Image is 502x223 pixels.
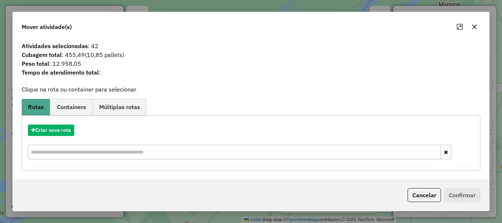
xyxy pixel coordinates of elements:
[17,42,485,50] span: : 42
[22,22,72,31] span: Mover atividade(s)
[22,69,99,76] strong: Tempo de atendimento total
[454,21,466,33] button: Maximize
[28,104,44,110] span: Rotas
[17,59,485,68] span: : 12.958,05
[22,42,88,50] strong: Atividades selecionadas
[85,51,124,58] span: (10,85 pallets)
[22,60,49,67] strong: Peso total
[17,68,485,77] span: :
[57,104,86,110] span: Containers
[22,51,62,58] strong: Cubagem total
[17,50,485,59] span: : 455,49
[22,85,136,94] label: Clique na rota ou container para selecionar
[408,188,441,202] button: Cancelar
[99,104,140,110] span: Múltiplas rotas
[28,125,74,136] button: Criar nova rota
